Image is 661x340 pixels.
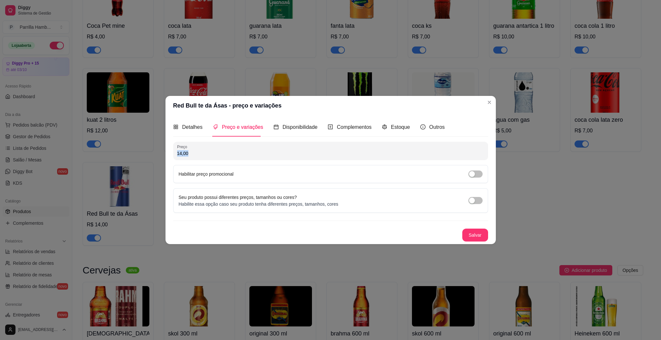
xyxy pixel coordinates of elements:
[391,124,410,130] span: Estoque
[179,195,297,200] label: Seu produto possui diferentes preços, tamanhos ou cores?
[274,124,279,129] span: calendar
[484,97,495,108] button: Close
[179,171,234,177] label: Habilitar preço promocional
[283,124,318,130] span: Disponibilidade
[328,124,333,129] span: plus-square
[173,124,178,129] span: appstore
[213,124,218,129] span: tags
[182,124,203,130] span: Detalhes
[177,144,189,149] label: Preço
[420,124,426,129] span: info-circle
[462,229,488,242] button: Salvar
[179,201,338,207] p: Habilite essa opção caso seu produto tenha diferentes preços, tamanhos, cores
[337,124,372,130] span: Complementos
[165,96,496,115] header: Red Bull te da Ásas - preço e variações
[222,124,263,130] span: Preço e variações
[382,124,387,129] span: code-sandbox
[429,124,445,130] span: Outros
[177,150,484,157] input: Preço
